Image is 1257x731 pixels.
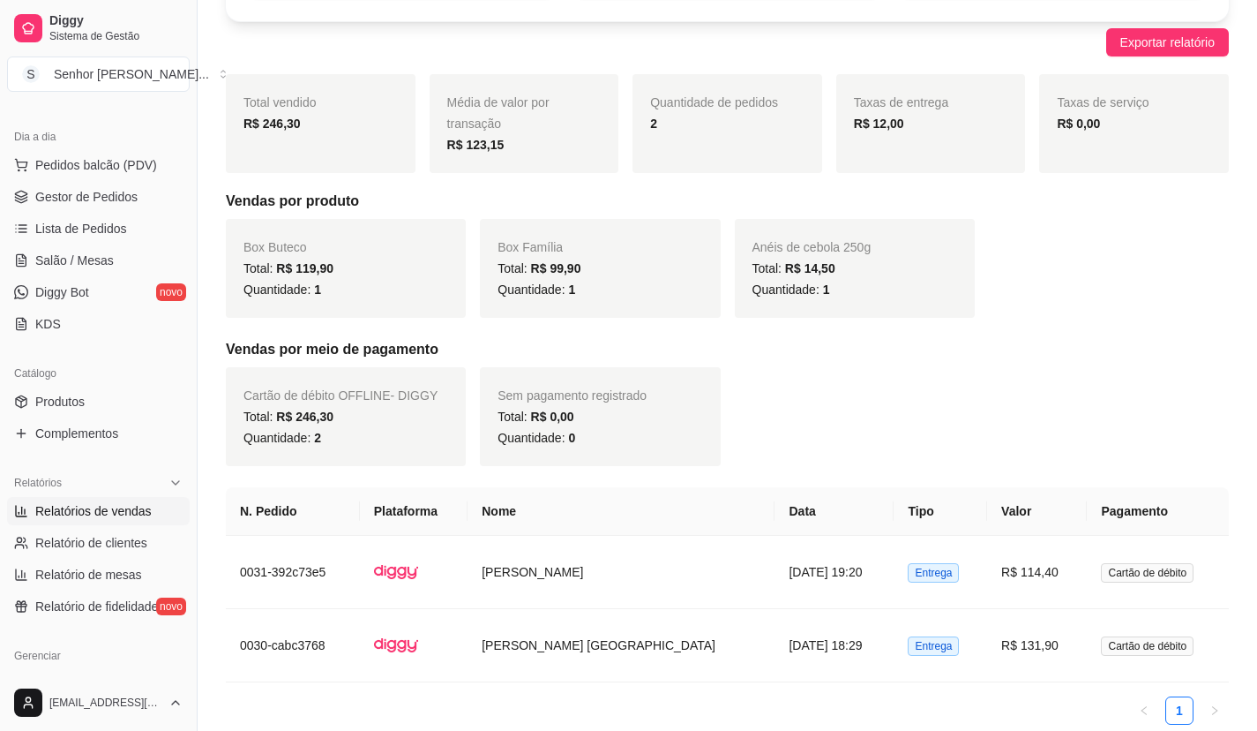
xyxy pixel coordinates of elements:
[35,188,138,206] span: Gestor de Pedidos
[447,95,550,131] span: Média de valor por transação
[226,191,1229,212] h5: Vendas por produto
[987,487,1087,536] th: Valor
[35,425,118,442] span: Complementos
[35,393,85,411] span: Produtos
[374,550,418,594] img: diggy
[7,592,190,621] a: Relatório de fidelidadenovo
[35,534,147,552] span: Relatório de clientes
[7,561,190,589] a: Relatório de mesas
[752,261,835,275] span: Total:
[7,278,190,306] a: Diggy Botnovo
[854,117,904,131] strong: R$ 12,00
[7,183,190,211] a: Gestor de Pedidos
[35,566,142,584] span: Relatório de mesas
[35,502,152,520] span: Relatórios de vendas
[35,220,127,237] span: Lista de Pedidos
[1130,697,1158,725] li: Previous Page
[498,283,575,297] span: Quantidade:
[908,563,959,583] span: Entrega
[35,156,157,174] span: Pedidos balcão (PDV)
[7,7,190,49] a: DiggySistema de Gestão
[774,487,894,536] th: Data
[7,215,190,243] a: Lista de Pedidos
[447,138,505,152] strong: R$ 123,15
[54,65,209,83] div: Senhor [PERSON_NAME] ...
[650,95,778,109] span: Quantidade de pedidos
[7,359,190,388] div: Catálogo
[987,609,1087,682] td: R$ 131,90
[531,261,581,275] span: R$ 99,90
[360,487,468,536] th: Plataforma
[243,283,321,297] span: Quantidade:
[7,670,190,698] a: Entregadoresnovo
[774,536,894,609] td: [DATE] 19:20
[7,310,190,338] a: KDS
[752,240,872,254] span: Anéis de cebola 250g
[226,536,360,609] td: 0031-392c73e5
[243,240,307,254] span: Box Buteco
[1087,487,1229,536] th: Pagamento
[1166,697,1193,724] a: 1
[1057,117,1100,131] strong: R$ 0,00
[276,410,333,424] span: R$ 246,30
[752,283,830,297] span: Quantidade:
[468,536,774,609] td: [PERSON_NAME]
[226,609,360,682] td: 0030-cabc3768
[14,476,62,490] span: Relatórios
[35,598,158,615] span: Relatório de fidelidade
[35,283,89,301] span: Diggy Bot
[894,487,987,536] th: Tipo
[7,123,190,151] div: Dia a dia
[49,696,161,710] span: [EMAIL_ADDRESS][DOMAIN_NAME]
[1101,563,1193,583] span: Cartão de débito
[498,431,575,445] span: Quantidade:
[243,117,301,131] strong: R$ 246,30
[7,419,190,448] a: Complementos
[226,487,360,536] th: N. Pedido
[7,151,190,179] button: Pedidos balcão (PDV)
[7,246,190,275] a: Salão / Mesas
[7,642,190,670] div: Gerenciar
[49,29,183,43] span: Sistema de Gestão
[7,497,190,525] a: Relatórios de vendas
[35,252,114,269] span: Salão / Mesas
[498,410,573,424] span: Total:
[243,431,321,445] span: Quantidade:
[1165,697,1193,725] li: 1
[468,609,774,682] td: [PERSON_NAME] [GEOGRAPHIC_DATA]
[243,410,333,424] span: Total:
[823,283,830,297] span: 1
[498,240,563,254] span: Box Família
[498,261,580,275] span: Total:
[1106,28,1229,57] button: Exportar relatório
[243,261,333,275] span: Total:
[468,487,774,536] th: Nome
[226,339,1229,360] h5: Vendas por meio de pagamento
[7,529,190,557] a: Relatório de clientes
[276,261,333,275] span: R$ 119,90
[498,388,647,403] span: Sem pagamento registrado
[908,637,959,656] span: Entrega
[243,388,438,403] span: Cartão de débito OFFLINE - DIGGY
[987,536,1087,609] td: R$ 114,40
[7,388,190,416] a: Produtos
[7,57,190,92] button: Select a team
[314,283,321,297] span: 1
[1130,697,1158,725] button: left
[314,431,321,445] span: 2
[531,410,574,424] span: R$ 0,00
[774,609,894,682] td: [DATE] 18:29
[243,95,317,109] span: Total vendido
[22,65,40,83] span: S
[374,623,418,667] img: diggy
[1057,95,1149,109] span: Taxas de serviço
[568,283,575,297] span: 1
[854,95,948,109] span: Taxas de entrega
[568,431,575,445] span: 0
[785,261,835,275] span: R$ 14,50
[650,117,657,131] strong: 2
[35,315,61,333] span: KDS
[49,13,183,29] span: Diggy
[7,682,190,724] button: [EMAIL_ADDRESS][DOMAIN_NAME]
[1120,33,1215,52] span: Exportar relatório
